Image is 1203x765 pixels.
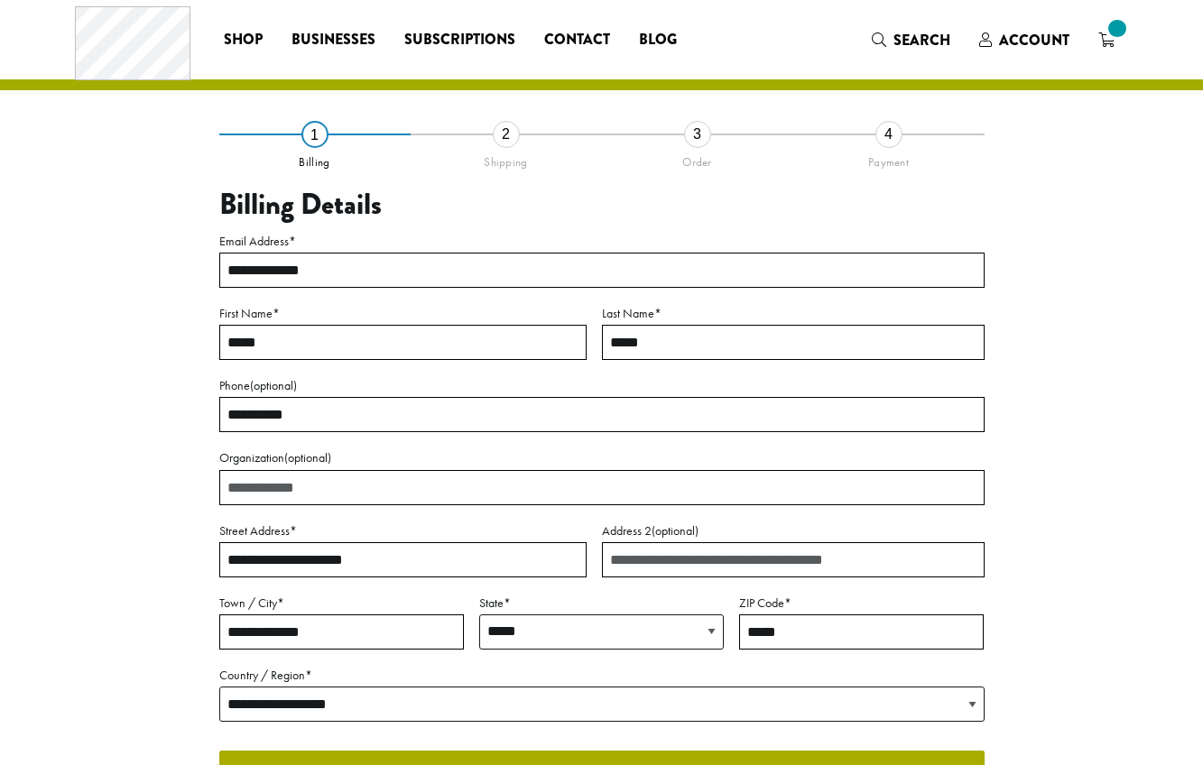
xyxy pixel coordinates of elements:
[209,25,277,54] a: Shop
[284,449,331,465] span: (optional)
[404,29,515,51] span: Subscriptions
[602,148,793,170] div: Order
[411,148,602,170] div: Shipping
[739,592,984,614] label: ZIP Code
[219,230,985,253] label: Email Address
[602,520,985,542] label: Address 2
[219,520,587,542] label: Street Address
[875,121,902,148] div: 4
[857,25,965,55] a: Search
[219,447,985,469] label: Organization
[219,302,587,325] label: First Name
[219,148,411,170] div: Billing
[479,592,724,614] label: State
[291,29,375,51] span: Businesses
[652,522,699,539] span: (optional)
[893,30,950,51] span: Search
[250,377,297,393] span: (optional)
[602,302,985,325] label: Last Name
[301,121,329,148] div: 1
[544,29,610,51] span: Contact
[219,592,464,614] label: Town / City
[684,121,711,148] div: 3
[793,148,985,170] div: Payment
[493,121,520,148] div: 2
[639,29,677,51] span: Blog
[224,29,263,51] span: Shop
[999,30,1069,51] span: Account
[219,188,985,222] h3: Billing Details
